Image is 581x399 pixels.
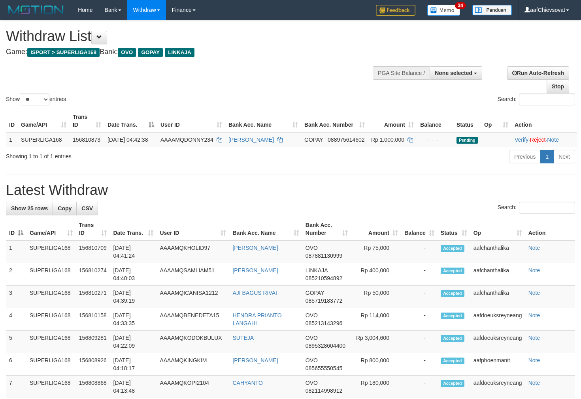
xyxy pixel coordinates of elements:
button: None selected [430,66,482,80]
span: Accepted [441,313,464,319]
a: Note [528,380,540,386]
a: Next [553,150,575,163]
a: AJI BAGUS RIVAI [232,290,277,296]
img: Button%20Memo.svg [427,5,460,16]
span: OVO [306,312,318,318]
a: Show 25 rows [6,202,53,215]
a: Note [528,267,540,273]
a: Stop [547,80,569,93]
span: None selected [435,70,472,76]
td: - [401,308,438,331]
td: AAAAMQSAMLIAM51 [157,263,229,286]
span: Copy 085213143296 to clipboard [306,320,342,326]
span: 156810873 [73,137,100,143]
td: [DATE] 04:18:17 [110,353,157,376]
span: Accepted [441,358,464,364]
span: 34 [455,2,466,9]
td: [DATE] 04:41:24 [110,240,157,263]
span: Copy 085719183772 to clipboard [306,298,342,304]
span: Pending [456,137,478,144]
td: 156809281 [76,331,110,353]
th: Bank Acc. Number: activate to sort column ascending [301,110,368,132]
td: Rp 180,000 [351,376,401,398]
td: SUPERLIGA168 [26,286,76,308]
label: Show entries [6,94,66,105]
th: Balance: activate to sort column ascending [401,218,438,240]
td: 156810709 [76,240,110,263]
input: Search: [519,202,575,214]
td: AAAAMQKHOLID97 [157,240,229,263]
th: Trans ID: activate to sort column ascending [70,110,104,132]
a: Run Auto-Refresh [507,66,569,80]
td: 6 [6,353,26,376]
span: Copy 0895328604400 to clipboard [306,343,345,349]
td: - [401,376,438,398]
td: 156810271 [76,286,110,308]
a: Note [547,137,559,143]
td: 3 [6,286,26,308]
a: CSV [76,202,98,215]
td: AAAAMQKINGKIM [157,353,229,376]
div: Showing 1 to 1 of 1 entries [6,149,236,160]
th: Game/API: activate to sort column ascending [18,110,70,132]
th: Bank Acc. Name: activate to sort column ascending [225,110,301,132]
span: OVO [306,357,318,363]
label: Search: [498,202,575,214]
td: - [401,240,438,263]
td: - [401,263,438,286]
th: Date Trans.: activate to sort column descending [104,110,157,132]
span: LINKAJA [306,267,328,273]
a: Copy [53,202,77,215]
td: aafchanthalika [470,263,525,286]
th: Date Trans.: activate to sort column ascending [110,218,157,240]
span: OVO [118,48,136,57]
h4: Game: Bank: [6,48,379,56]
th: Action [511,110,577,132]
th: ID: activate to sort column descending [6,218,26,240]
span: Show 25 rows [11,205,48,212]
td: 7 [6,376,26,398]
td: Rp 400,000 [351,263,401,286]
th: Bank Acc. Number: activate to sort column ascending [302,218,351,240]
a: Note [528,245,540,251]
td: aafdoeuksreyneang [470,308,525,331]
td: 4 [6,308,26,331]
span: GOPAY [306,290,324,296]
th: Op: activate to sort column ascending [481,110,511,132]
td: [DATE] 04:39:19 [110,286,157,308]
span: Accepted [441,335,464,342]
input: Search: [519,94,575,105]
a: Reject [530,137,546,143]
th: Status: activate to sort column ascending [438,218,470,240]
span: Copy 085210594892 to clipboard [306,275,342,281]
td: 156808868 [76,376,110,398]
td: aafdoeuksreyneang [470,331,525,353]
td: AAAAMQKOPI2104 [157,376,229,398]
span: LINKAJA [165,48,194,57]
th: Bank Acc. Name: activate to sort column ascending [229,218,302,240]
td: SUPERLIGA168 [26,331,76,353]
td: SUPERLIGA168 [26,308,76,331]
th: User ID: activate to sort column ascending [157,218,229,240]
div: - - - [420,136,450,144]
td: 156810158 [76,308,110,331]
a: [PERSON_NAME] [232,357,278,363]
td: aafdoeuksreyneang [470,376,525,398]
th: ID [6,110,18,132]
td: [DATE] 04:22:09 [110,331,157,353]
td: 1 [6,240,26,263]
img: panduan.png [472,5,512,15]
select: Showentries [20,94,49,105]
td: 5 [6,331,26,353]
a: Note [528,290,540,296]
th: Game/API: activate to sort column ascending [26,218,76,240]
img: Feedback.jpg [376,5,415,16]
span: Copy 088975614602 to clipboard [328,137,364,143]
span: OVO [306,335,318,341]
h1: Latest Withdraw [6,182,575,198]
span: [DATE] 04:42:38 [108,137,148,143]
td: 1 [6,132,18,147]
td: · · [511,132,577,147]
h1: Withdraw List [6,28,379,44]
td: SUPERLIGA168 [26,240,76,263]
